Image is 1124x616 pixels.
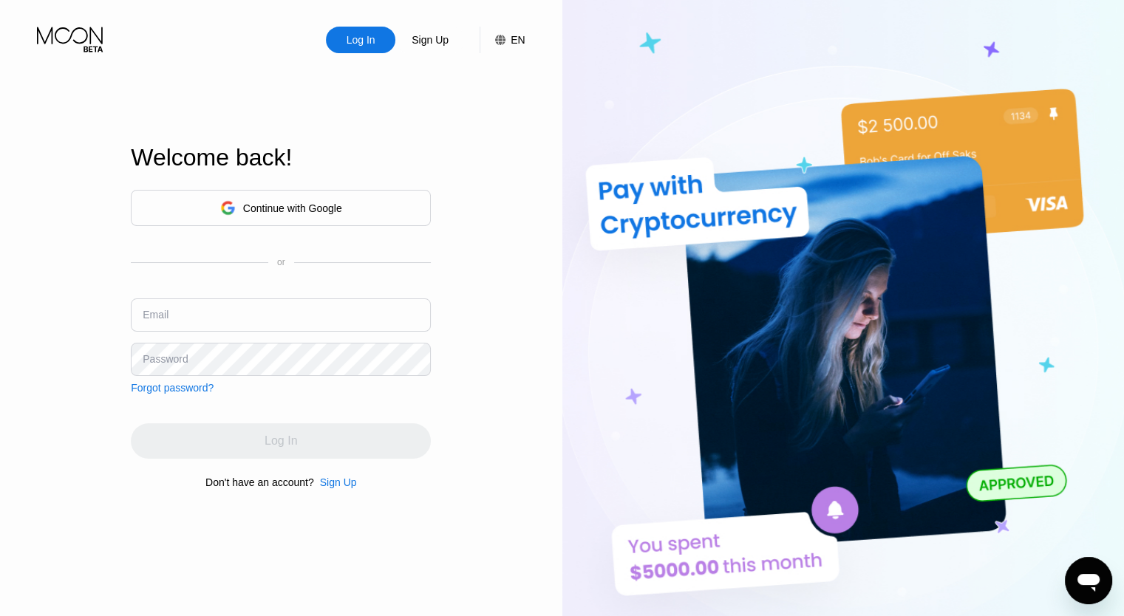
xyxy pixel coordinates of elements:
div: Sign Up [395,27,465,53]
div: or [277,257,285,267]
div: EN [511,34,525,46]
div: Forgot password? [131,382,214,394]
div: Don't have an account? [205,476,314,488]
div: Sign Up [320,476,357,488]
div: EN [480,27,525,53]
div: Sign Up [314,476,357,488]
div: Continue with Google [243,202,342,214]
div: Password [143,353,188,365]
iframe: Button to launch messaging window [1065,557,1112,604]
div: Sign Up [410,32,450,47]
div: Log In [345,32,377,47]
div: Welcome back! [131,144,431,171]
div: Log In [326,27,395,53]
div: Continue with Google [131,190,431,226]
div: Email [143,309,168,321]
